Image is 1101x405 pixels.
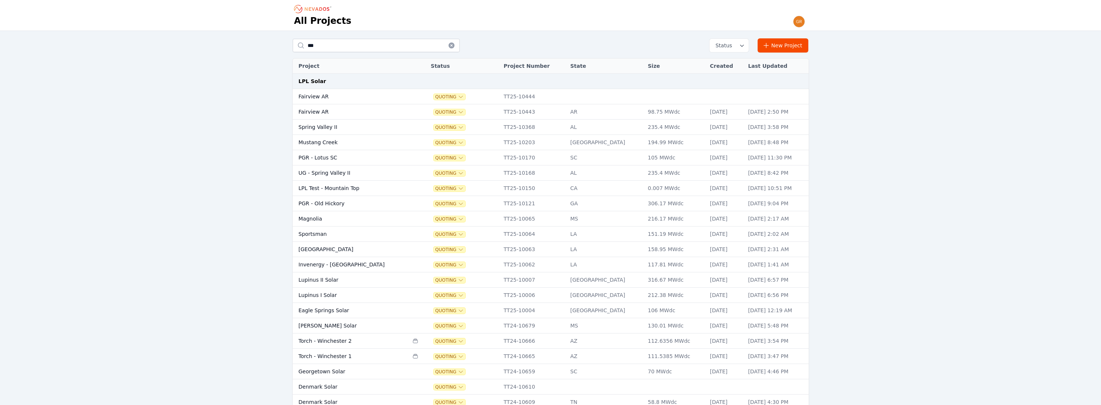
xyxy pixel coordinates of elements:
button: Quoting [434,308,465,314]
th: Size [644,58,706,74]
button: Quoting [434,186,465,192]
tr: Spring Valley IIQuotingTT25-10368AL235.4 MWdc[DATE][DATE] 3:58 PM [293,120,809,135]
span: Quoting [434,94,465,100]
tr: Torch - Winchester 1QuotingTT24-10665AZ111.5385 MWdc[DATE][DATE] 3:47 PM [293,349,809,364]
tr: LPL Test - Mountain TopQuotingTT25-10150CA0.007 MWdc[DATE][DATE] 10:51 PM [293,181,809,196]
tr: UG - Spring Valley IIQuotingTT25-10168AL235.4 MWdc[DATE][DATE] 8:42 PM [293,165,809,181]
td: SC [567,150,644,165]
tr: PGR - Old HickoryQuotingTT25-10121GA306.17 MWdc[DATE][DATE] 9:04 PM [293,196,809,211]
th: Project Number [500,58,567,74]
td: AR [567,104,644,120]
td: GA [567,196,644,211]
td: [PERSON_NAME] Solar [293,318,409,333]
td: [DATE] 3:54 PM [744,333,808,349]
td: Magnolia [293,211,409,227]
td: 194.99 MWdc [644,135,706,150]
td: [DATE] 6:56 PM [744,288,808,303]
td: [DATE] [706,257,744,272]
button: Quoting [434,216,465,222]
button: Quoting [434,277,465,283]
tr: Torch - Winchester 2QuotingTT24-10666AZ112.6356 MWdc[DATE][DATE] 3:54 PM [293,333,809,349]
td: [DATE] [706,349,744,364]
td: TT25-10063 [500,242,567,257]
td: Georgetown Solar [293,364,409,379]
tr: Invenergy - [GEOGRAPHIC_DATA]QuotingTT25-10062LA117.81 MWdc[DATE][DATE] 1:41 AM [293,257,809,272]
td: [DATE] 5:48 PM [744,318,808,333]
nav: Breadcrumb [294,3,334,15]
td: Sportsman [293,227,409,242]
td: TT25-10368 [500,120,567,135]
td: LA [567,227,644,242]
td: [DATE] [706,272,744,288]
button: Quoting [434,384,465,390]
td: 235.4 MWdc [644,120,706,135]
td: Lupinus II Solar [293,272,409,288]
span: Quoting [434,231,465,237]
td: TT25-10006 [500,288,567,303]
td: [DATE] [706,165,744,181]
td: TT25-10203 [500,135,567,150]
td: 106 MWdc [644,303,706,318]
td: [DATE] 8:42 PM [744,165,808,181]
td: PGR - Old Hickory [293,196,409,211]
tr: Fairview ARQuotingTT25-10444 [293,89,809,104]
td: AL [567,120,644,135]
td: [DATE] 11:30 PM [744,150,808,165]
td: [DATE] [706,120,744,135]
td: [DATE] [706,227,744,242]
td: Denmark Solar [293,379,409,395]
td: MS [567,318,644,333]
td: [DATE] 2:31 AM [744,242,808,257]
button: Quoting [434,124,465,130]
td: PGR - Lotus SC [293,150,409,165]
tr: Georgetown SolarQuotingTT24-10659SC70 MWdc[DATE][DATE] 4:46 PM [293,364,809,379]
td: [DATE] 10:51 PM [744,181,808,196]
td: [DATE] [706,318,744,333]
td: AL [567,165,644,181]
td: 235.4 MWdc [644,165,706,181]
td: TT25-10062 [500,257,567,272]
td: TT25-10443 [500,104,567,120]
td: 98.75 MWdc [644,104,706,120]
td: TT25-10170 [500,150,567,165]
td: Fairview AR [293,104,409,120]
td: [DATE] 1:41 AM [744,257,808,272]
td: 212.38 MWdc [644,288,706,303]
span: Status [712,42,732,49]
tr: Denmark SolarQuotingTT24-10610 [293,379,809,395]
td: TT24-10679 [500,318,567,333]
td: [DATE] 2:02 AM [744,227,808,242]
td: TT25-10065 [500,211,567,227]
tr: Mustang CreekQuotingTT25-10203[GEOGRAPHIC_DATA]194.99 MWdc[DATE][DATE] 8:48 PM [293,135,809,150]
td: 151.19 MWdc [644,227,706,242]
td: Mustang Creek [293,135,409,150]
button: Quoting [434,155,465,161]
td: [DATE] 9:04 PM [744,196,808,211]
td: [DATE] [706,181,744,196]
button: Quoting [434,262,465,268]
td: TT25-10444 [500,89,567,104]
td: [DATE] [706,303,744,318]
td: [DATE] 2:50 PM [744,104,808,120]
td: Eagle Springs Solar [293,303,409,318]
button: Quoting [434,109,465,115]
span: Quoting [434,140,465,146]
td: Torch - Winchester 2 [293,333,409,349]
td: 111.5385 MWdc [644,349,706,364]
td: [GEOGRAPHIC_DATA] [567,303,644,318]
td: [DATE] [706,364,744,379]
td: Invenergy - [GEOGRAPHIC_DATA] [293,257,409,272]
td: 105 MWdc [644,150,706,165]
td: LPL Test - Mountain Top [293,181,409,196]
td: 112.6356 MWdc [644,333,706,349]
span: Quoting [434,247,465,253]
img: greg@nevados.solar [793,16,805,28]
td: TT24-10665 [500,349,567,364]
td: [DATE] 12:19 AM [744,303,808,318]
td: Fairview AR [293,89,409,104]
